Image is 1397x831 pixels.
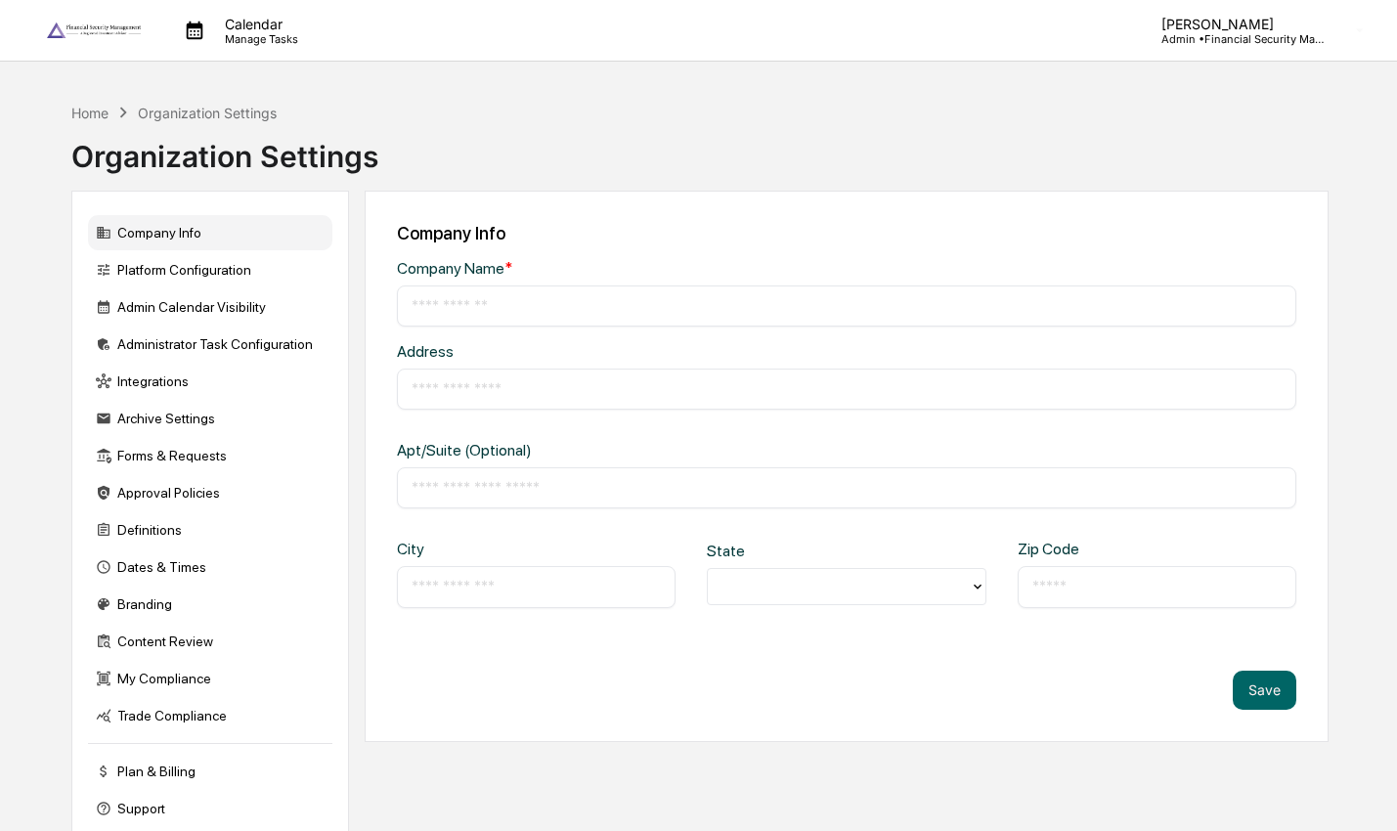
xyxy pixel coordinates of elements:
p: Admin • Financial Security Management [1146,32,1328,46]
p: [PERSON_NAME] [1146,16,1328,32]
div: Definitions [88,512,332,547]
div: Company Info [88,215,332,250]
div: Approval Policies [88,475,332,510]
div: Platform Configuration [88,252,332,287]
div: Plan & Billing [88,754,332,789]
div: Trade Compliance [88,698,332,733]
div: Zip Code [1018,540,1143,558]
div: Home [71,105,109,121]
div: City [397,540,522,558]
div: Company Info [397,223,1296,243]
div: Branding [88,587,332,622]
div: Company Name [397,259,802,278]
div: Dates & Times [88,549,332,585]
div: Support [88,791,332,826]
div: State [707,542,832,560]
div: Admin Calendar Visibility [88,289,332,325]
div: My Compliance [88,661,332,696]
div: Address [397,342,802,361]
p: Manage Tasks [209,32,308,46]
div: Integrations [88,364,332,399]
div: Archive Settings [88,401,332,436]
p: Calendar [209,16,308,32]
div: Apt/Suite (Optional) [397,441,802,459]
div: Organization Settings [71,123,378,174]
img: logo [47,22,141,38]
div: Content Review [88,624,332,659]
div: Administrator Task Configuration [88,327,332,362]
button: Save [1233,671,1296,710]
div: Forms & Requests [88,438,332,473]
div: Organization Settings [138,105,277,121]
